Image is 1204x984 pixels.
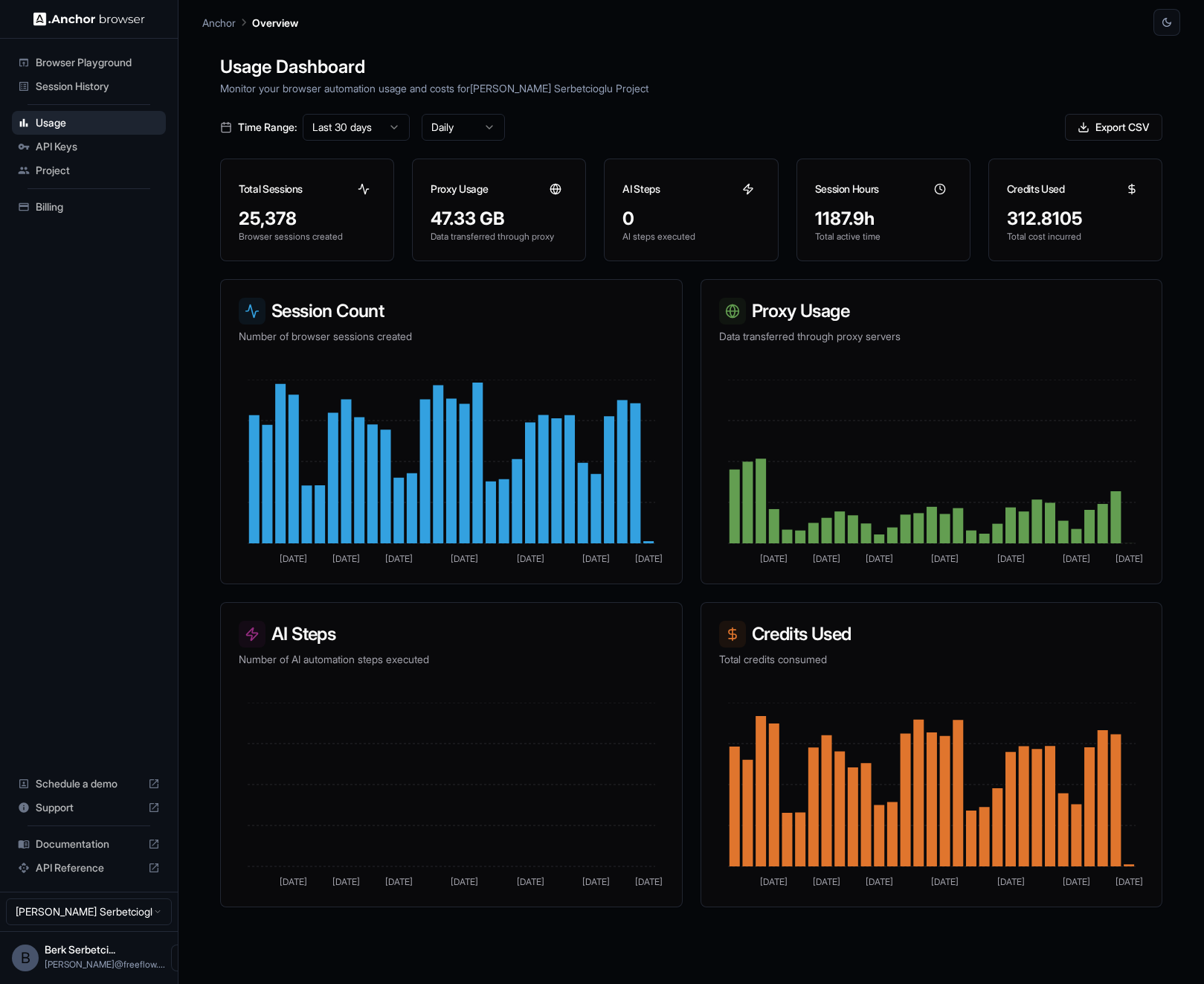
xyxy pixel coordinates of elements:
[239,231,376,243] p: Browser sessions created
[517,876,544,887] tspan: [DATE]
[36,837,142,852] span: Documentation
[12,74,166,98] div: Session History
[332,876,360,887] tspan: [DATE]
[202,14,298,31] nav: breadcrumb
[12,159,166,182] div: Project
[815,182,879,197] h3: Session Hours
[239,621,664,648] h3: AI Steps
[582,876,610,887] tspan: [DATE]
[385,876,413,887] tspan: [DATE]
[760,553,788,564] tspan: [DATE]
[238,120,297,135] span: Time Range:
[1007,207,1144,231] div: 312.8105
[431,182,488,197] h3: Proxy Usage
[36,776,142,791] span: Schedule a demo
[1065,114,1162,141] button: Export CSV
[1062,876,1089,887] tspan: [DATE]
[220,80,1162,96] p: Monitor your browser automation usage and costs for [PERSON_NAME] Serbetcioglu Project
[635,876,663,887] tspan: [DATE]
[239,182,303,197] h3: Total Sessions
[12,195,166,219] div: Billing
[36,139,160,154] span: API Keys
[239,329,664,344] p: Number of browser sessions created
[719,329,1145,344] p: Data transferred through proxy servers
[813,876,840,887] tspan: [DATE]
[997,553,1024,564] tspan: [DATE]
[385,553,413,564] tspan: [DATE]
[36,79,160,94] span: Session History
[582,553,610,564] tspan: [DATE]
[12,832,166,856] div: Documentation
[45,943,115,956] span: Berk Serbetcioglu
[865,553,892,564] tspan: [DATE]
[332,553,360,564] tspan: [DATE]
[202,15,236,31] p: Anchor
[813,553,840,564] tspan: [DATE]
[36,115,160,130] span: Usage
[12,796,166,820] div: Support
[719,621,1145,648] h3: Credits Used
[1115,876,1142,887] tspan: [DATE]
[815,231,952,243] p: Total active time
[252,15,298,31] p: Overview
[719,652,1145,667] p: Total credits consumed
[45,959,165,970] span: berk@freeflow.dev
[36,199,160,214] span: Billing
[280,553,307,564] tspan: [DATE]
[622,207,759,231] div: 0
[517,553,544,564] tspan: [DATE]
[12,111,166,135] div: Usage
[36,55,160,70] span: Browser Playground
[431,231,567,243] p: Data transferred through proxy
[12,772,166,796] div: Schedule a demo
[931,553,959,564] tspan: [DATE]
[1115,553,1142,564] tspan: [DATE]
[719,298,1145,325] h3: Proxy Usage
[12,856,166,880] div: API Reference
[220,54,1162,80] h1: Usage Dashboard
[239,652,664,667] p: Number of AI automation steps executed
[1007,231,1144,243] p: Total cost incurred
[431,207,567,231] div: 47.33 GB
[36,860,142,875] span: API Reference
[12,945,39,971] div: B
[1007,182,1065,197] h3: Credits Used
[865,876,892,887] tspan: [DATE]
[239,207,376,231] div: 25,378
[815,207,952,231] div: 1187.9h
[997,876,1024,887] tspan: [DATE]
[12,51,166,74] div: Browser Playground
[33,12,145,26] img: Anchor Logo
[36,163,160,178] span: Project
[451,876,478,887] tspan: [DATE]
[171,945,198,971] button: Open menu
[36,800,142,815] span: Support
[931,876,959,887] tspan: [DATE]
[451,553,478,564] tspan: [DATE]
[12,135,166,159] div: API Keys
[280,876,307,887] tspan: [DATE]
[1062,553,1089,564] tspan: [DATE]
[622,231,759,243] p: AI steps executed
[239,298,664,325] h3: Session Count
[622,182,660,197] h3: AI Steps
[635,553,663,564] tspan: [DATE]
[760,876,788,887] tspan: [DATE]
